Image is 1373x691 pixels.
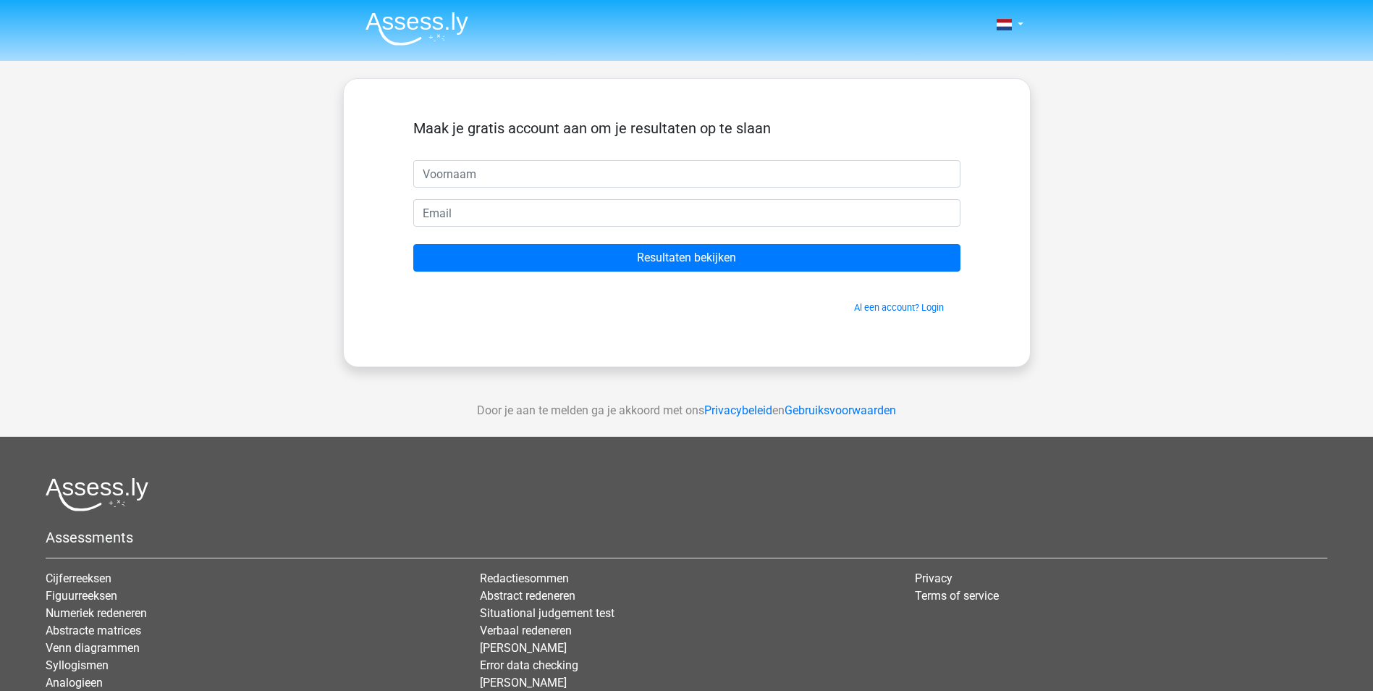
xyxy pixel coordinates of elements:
[480,641,567,655] a: [PERSON_NAME]
[480,658,578,672] a: Error data checking
[366,12,468,46] img: Assessly
[413,199,960,227] input: Email
[46,658,109,672] a: Syllogismen
[480,589,575,603] a: Abstract redeneren
[46,676,103,690] a: Analogieen
[46,589,117,603] a: Figuurreeksen
[46,606,147,620] a: Numeriek redeneren
[46,624,141,637] a: Abstracte matrices
[785,403,896,417] a: Gebruiksvoorwaarden
[46,571,111,585] a: Cijferreeksen
[46,529,1327,546] h5: Assessments
[480,606,614,620] a: Situational judgement test
[915,571,952,585] a: Privacy
[480,624,572,637] a: Verbaal redeneren
[46,477,148,511] img: Assessly logo
[413,160,960,188] input: Voornaam
[915,589,999,603] a: Terms of service
[413,120,960,137] h5: Maak je gratis account aan om je resultaten op te slaan
[46,641,140,655] a: Venn diagrammen
[704,403,772,417] a: Privacybeleid
[480,676,567,690] a: [PERSON_NAME]
[854,302,944,313] a: Al een account? Login
[480,571,569,585] a: Redactiesommen
[413,244,960,272] input: Resultaten bekijken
